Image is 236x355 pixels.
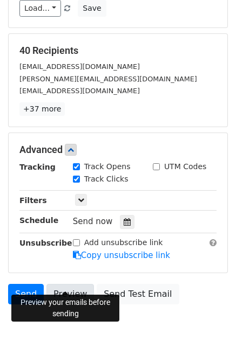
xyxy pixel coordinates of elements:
small: [EMAIL_ADDRESS][DOMAIN_NAME] [19,87,140,95]
a: Send Test Email [97,284,179,304]
iframe: Chat Widget [182,303,236,355]
a: Copy unsubscribe link [73,250,170,260]
a: Send [8,284,44,304]
label: Add unsubscribe link [84,237,163,248]
label: Track Opens [84,161,131,172]
span: Send now [73,217,113,226]
strong: Unsubscribe [19,239,72,247]
small: [PERSON_NAME][EMAIL_ADDRESS][DOMAIN_NAME] [19,75,197,83]
a: +37 more [19,102,65,116]
div: Preview your emails before sending [11,295,119,322]
h5: 40 Recipients [19,45,217,57]
label: Track Clicks [84,173,129,185]
strong: Schedule [19,216,58,225]
small: [EMAIL_ADDRESS][DOMAIN_NAME] [19,62,140,71]
strong: Tracking [19,163,56,171]
a: Preview [46,284,94,304]
h5: Advanced [19,144,217,156]
strong: Filters [19,196,47,205]
label: UTM Codes [164,161,206,172]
